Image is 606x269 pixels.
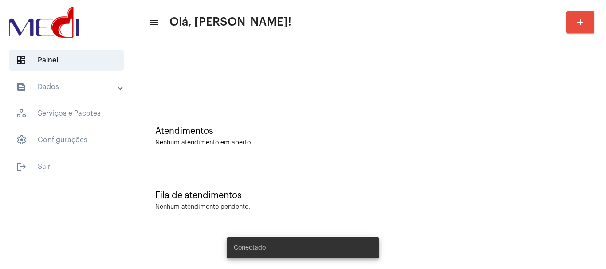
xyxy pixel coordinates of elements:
span: sidenav icon [16,55,27,66]
div: Atendimentos [155,126,584,136]
span: Configurações [9,129,124,151]
span: sidenav icon [16,108,27,119]
span: Olá, [PERSON_NAME]! [169,15,291,29]
span: Conectado [234,243,266,252]
mat-panel-title: Dados [16,82,118,92]
div: Nenhum atendimento pendente. [155,204,250,211]
mat-icon: sidenav icon [149,17,158,28]
span: Serviços e Pacotes [9,103,124,124]
span: Painel [9,50,124,71]
mat-icon: sidenav icon [16,161,27,172]
span: sidenav icon [16,135,27,145]
div: Fila de atendimentos [155,191,584,200]
mat-icon: add [575,17,586,27]
mat-expansion-panel-header: sidenav iconDados [5,76,133,97]
div: Nenhum atendimento em aberto. [155,140,584,146]
span: Sair [9,156,124,177]
img: d3a1b5fa-500b-b90f-5a1c-719c20e9830b.png [7,4,82,40]
mat-icon: sidenav icon [16,82,27,92]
